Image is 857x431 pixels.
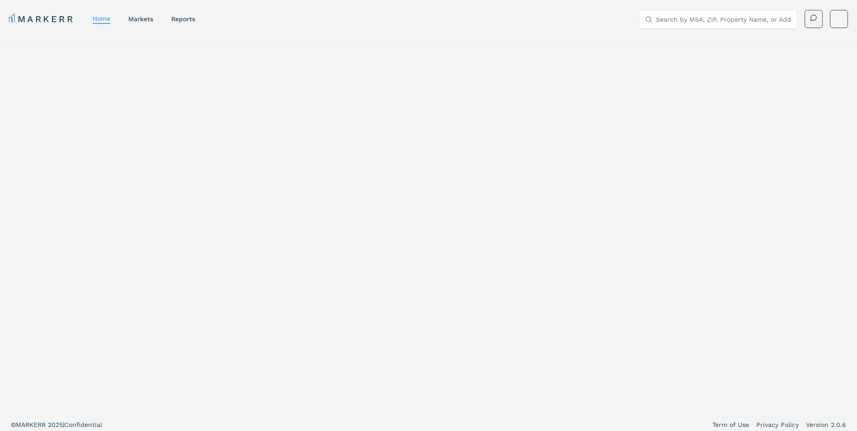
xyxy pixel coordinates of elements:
a: MARKERR [9,13,75,25]
span: © [11,421,16,428]
a: Privacy Policy [756,420,799,429]
a: Term of Use [712,420,749,429]
a: markets [128,15,153,23]
a: home [93,15,110,22]
span: Confidential [64,421,102,428]
span: MARKERR [16,421,48,428]
span: 2025 | [48,421,64,428]
a: Version 2.0.6 [806,420,846,429]
a: reports [171,15,195,23]
input: Search by MSA, ZIP, Property Name, or Address [656,10,791,28]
